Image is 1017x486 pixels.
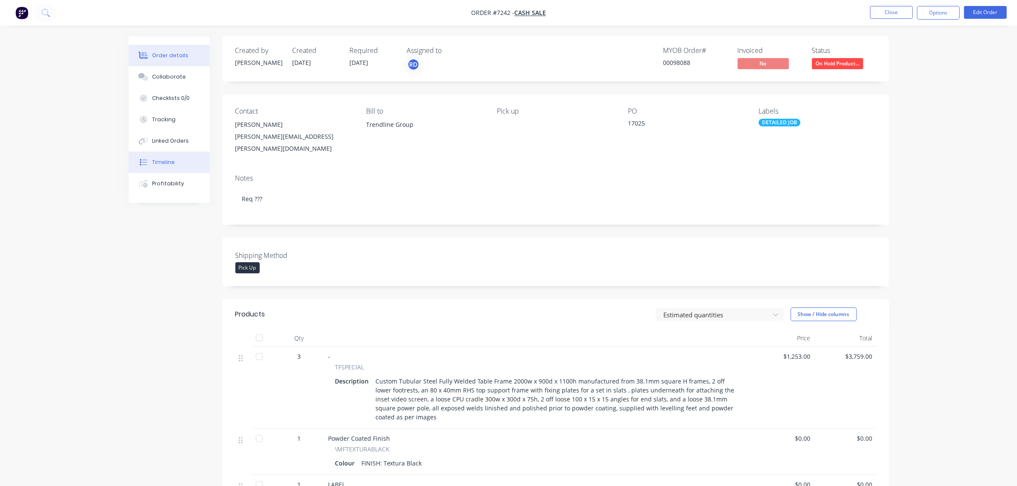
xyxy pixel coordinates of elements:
span: Powder Coated Finish [328,434,390,442]
div: Profitability [152,180,184,187]
div: Qty [274,330,325,347]
button: Edit Order [964,6,1007,19]
div: DETAILED JOB [759,119,800,126]
div: Tracking [152,116,176,123]
label: Shipping Method [235,250,342,261]
button: Checklists 0/0 [129,88,210,109]
button: Timeline [129,152,210,173]
span: Order #7242 - [471,9,514,17]
button: On Hold Product... [812,58,863,71]
div: Products [235,309,265,319]
span: No [738,58,789,69]
span: [DATE] [293,59,311,67]
button: RD [407,58,420,71]
div: Collaborate [152,73,186,81]
div: Order details [152,52,188,59]
div: Trendline Group [366,119,483,131]
div: Assigned to [407,47,492,55]
div: Notes [235,174,876,182]
div: Checklists 0/0 [152,94,190,102]
span: $0.00 [756,434,811,443]
div: Invoiced [738,47,802,55]
span: 3 [298,352,301,361]
span: \MFTEXTURABLACK [335,445,390,454]
div: Description [335,375,372,387]
div: [PERSON_NAME][EMAIL_ADDRESS][PERSON_NAME][DOMAIN_NAME] [235,131,352,155]
button: Order details [129,45,210,66]
button: Options [917,6,960,20]
button: Linked Orders [129,130,210,152]
span: 1 [298,434,301,443]
div: Pick Up [235,262,260,273]
span: $3,759.00 [818,352,873,361]
div: Labels [759,107,876,115]
button: Close [870,6,913,19]
button: Collaborate [129,66,210,88]
div: Pick up [497,107,614,115]
div: Total [814,330,876,347]
div: Required [350,47,397,55]
button: Tracking [129,109,210,130]
div: Colour [335,457,358,469]
button: Show / Hide columns [791,307,857,321]
span: TFSPECIAL [335,363,364,372]
button: Profitability [129,173,210,194]
span: On Hold Product... [812,58,863,69]
div: 00098088 [663,58,727,67]
div: Contact [235,107,352,115]
div: Status [812,47,876,55]
div: MYOB Order # [663,47,727,55]
div: FINISH: Textura Black [358,457,425,469]
div: Price [752,330,814,347]
div: [PERSON_NAME] [235,119,352,131]
span: [DATE] [350,59,369,67]
span: $0.00 [818,434,873,443]
span: - [328,352,331,360]
div: [PERSON_NAME] [235,58,282,67]
div: Bill to [366,107,483,115]
div: PO [628,107,745,115]
img: Factory [15,6,28,19]
a: Cash Sale [514,9,546,17]
div: Linked Orders [152,137,189,145]
div: Trendline Group [366,119,483,146]
div: Timeline [152,158,175,166]
span: $1,253.00 [756,352,811,361]
div: Created [293,47,340,55]
div: Created by [235,47,282,55]
div: 17025 [628,119,735,131]
div: Custom Tubular Steel Fully Welded Table Frame 2000w x 900d x 1100h manufactured from 38.1mm squar... [372,375,742,423]
div: Req ??? [235,186,876,212]
div: [PERSON_NAME][PERSON_NAME][EMAIL_ADDRESS][PERSON_NAME][DOMAIN_NAME] [235,119,352,155]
